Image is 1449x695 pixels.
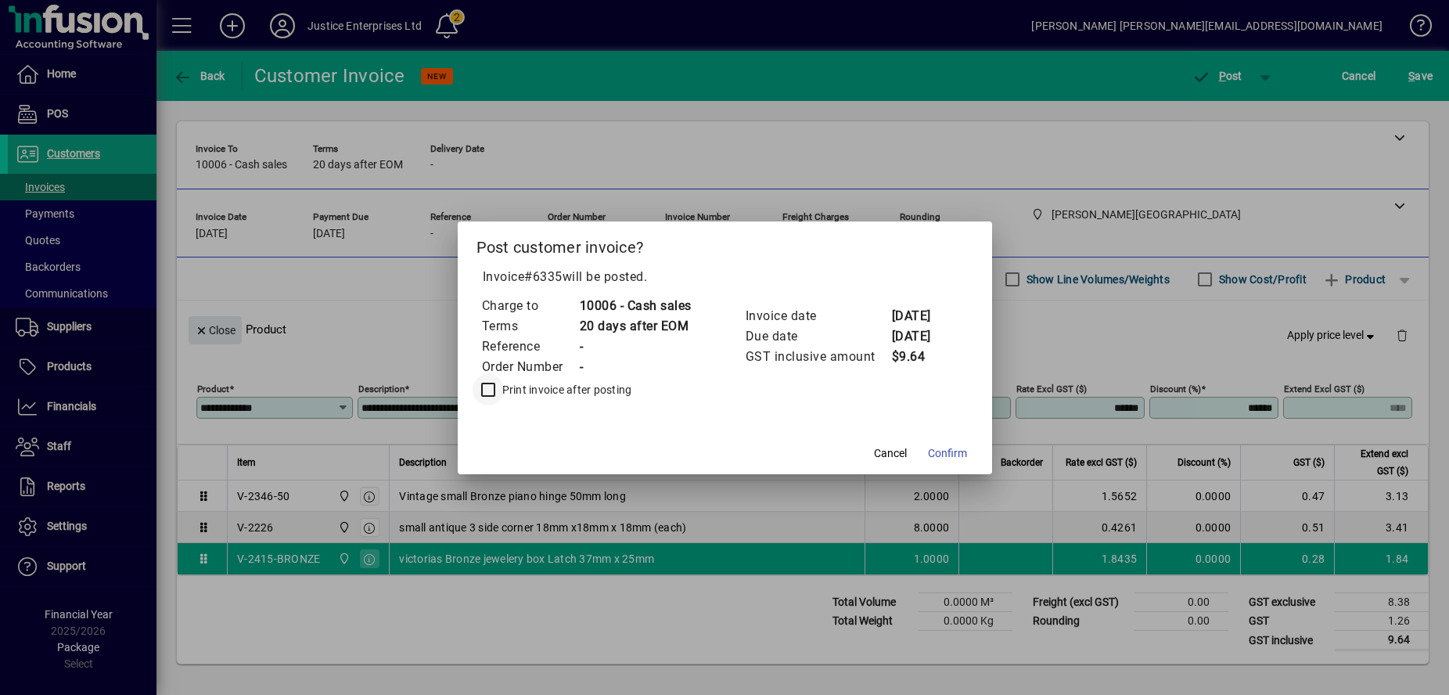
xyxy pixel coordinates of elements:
[874,445,907,462] span: Cancel
[922,440,973,468] button: Confirm
[891,347,954,367] td: $9.64
[499,382,632,398] label: Print invoice after posting
[579,357,692,377] td: -
[745,347,891,367] td: GST inclusive amount
[579,296,692,316] td: 10006 - Cash sales
[928,445,967,462] span: Confirm
[481,337,579,357] td: Reference
[524,269,563,284] span: #6335
[481,296,579,316] td: Charge to
[745,306,891,326] td: Invoice date
[891,326,954,347] td: [DATE]
[745,326,891,347] td: Due date
[458,221,992,267] h2: Post customer invoice?
[865,440,915,468] button: Cancel
[579,337,692,357] td: -
[579,316,692,337] td: 20 days after EOM
[476,268,973,286] p: Invoice will be posted .
[481,357,579,377] td: Order Number
[891,306,954,326] td: [DATE]
[481,316,579,337] td: Terms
